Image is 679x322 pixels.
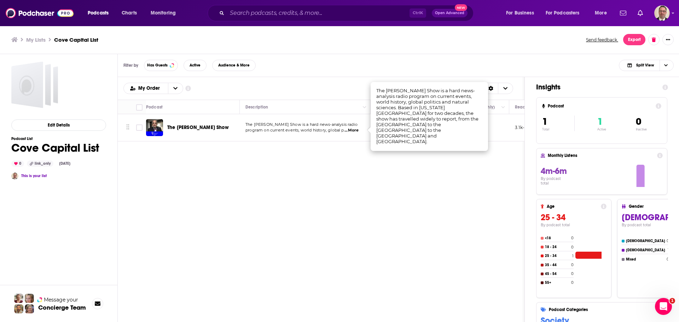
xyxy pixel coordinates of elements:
a: Podchaser - Follow, Share and Rate Podcasts [6,6,74,20]
textarea: Message… [6,217,135,229]
div: Concierge Specialist [11,89,110,96]
span: For Business [506,8,534,18]
span: Amazing [83,202,93,212]
button: open menu [83,7,118,19]
h4: 0 [571,271,574,276]
h4: [DEMOGRAPHIC_DATA] [626,239,665,243]
span: Ctrl K [410,8,426,18]
img: Jules Profile [25,294,34,303]
h4: 45 - 54 [545,272,570,276]
div: link_only [27,160,53,167]
h3: Concierge Team [38,304,86,311]
h1: Support Bot [34,4,68,9]
h2: Choose List sort [123,83,183,94]
button: Has Guests [144,60,178,71]
a: Show additional information [185,85,191,92]
span: More [595,8,607,18]
button: open menu [590,7,616,19]
button: open menu [541,7,590,19]
button: Audience & More [212,60,256,71]
button: Emoji picker [22,232,28,237]
a: The [PERSON_NAME] Show [167,124,229,131]
span: Logged in as PercPodcast [654,5,670,21]
button: Send a message… [121,229,133,240]
h4: 25 - 34 [545,254,571,258]
h4: 0 [571,280,574,285]
span: Toggle select row [136,124,143,131]
h3: Podcast List [11,136,99,141]
h4: 0 [571,245,574,250]
span: New [455,4,468,11]
h4: 1 [572,254,574,258]
span: Message your [44,296,78,303]
h4: Podcast [548,104,653,109]
a: This is your list [21,174,47,178]
a: Cove Capital List [11,62,58,108]
img: Sydney Profile [14,294,23,303]
p: Inactive [636,128,647,131]
div: Rate your conversation [13,188,97,197]
span: Great [67,202,77,212]
p: 3.1k-3.8k [515,124,534,130]
a: Charts [117,7,141,19]
button: open menu [124,86,168,91]
button: Show profile menu [654,5,670,21]
span: Bad [34,202,43,212]
a: Show notifications dropdown [635,7,646,19]
h4: 0 [571,263,574,267]
div: Support Bot says… [6,158,136,181]
button: Upload attachment [11,232,17,237]
h1: Cove Capital List [11,141,99,155]
p: Total [542,128,574,131]
span: Monitoring [151,8,176,18]
span: Split View [636,63,654,67]
img: Brian Hyland [11,172,18,180]
span: Podcasts [88,8,109,18]
h4: <18 [545,236,570,240]
button: Start recording [45,232,51,237]
span: 4m-6m [541,166,567,176]
div: Close [124,3,137,16]
img: The John Batchelor Show [146,119,163,136]
button: Choose View [619,60,674,71]
p: Active [597,128,606,131]
iframe: Intercom live chat [655,298,672,315]
div: Help [PERSON_NAME] understand how they’re doing: [11,162,110,176]
span: OK [50,202,60,212]
button: Column Actions [499,103,507,111]
a: Show notifications dropdown [617,7,629,19]
span: Charts [122,8,137,18]
button: Move [126,122,130,133]
button: Home [111,3,124,16]
button: open menu [146,7,185,19]
span: The [PERSON_NAME] Show is a hard news-analysis radio [245,122,358,127]
div: 0 [11,160,24,167]
span: Terrible [17,202,27,212]
h4: 1 [668,248,669,252]
span: 1 [597,116,603,128]
div: Podcast [146,103,163,111]
div: [PERSON_NAME] [11,82,110,89]
span: ...More [344,128,359,133]
h4: 35 - 44 [545,263,570,267]
button: Show More Button [662,34,674,45]
h3: Cove Capital List [54,36,98,43]
img: Barbara Profile [25,304,34,314]
button: go back [5,3,18,16]
span: 0 [636,116,641,128]
h4: 18 - 24 [545,245,570,249]
h3: Filter by [123,63,138,68]
h4: 0 [667,257,669,262]
button: Column Actions [360,103,369,111]
h4: 55+ [545,281,570,285]
span: Active [190,63,201,67]
h3: My Lists [26,36,46,43]
div: Search podcasts, credits, & more... [214,5,480,21]
button: Gif picker [34,232,39,237]
span: Has Guests [147,63,168,67]
h4: 0 [571,236,574,240]
span: For Podcasters [546,8,580,18]
button: Export [623,34,645,45]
